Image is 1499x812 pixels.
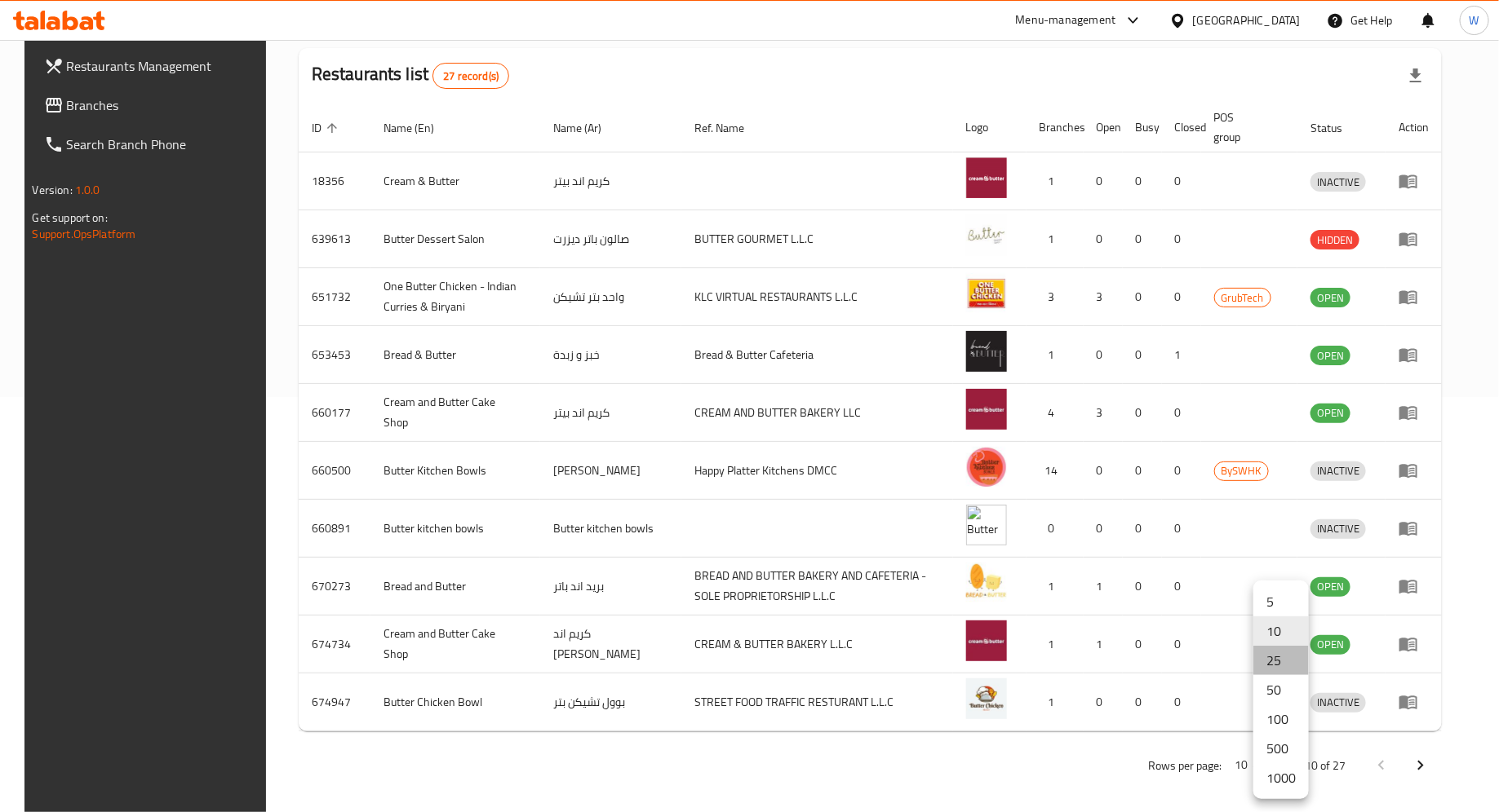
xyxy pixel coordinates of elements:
[1253,646,1309,675] li: 25
[1253,675,1309,704] li: 50
[1253,616,1309,646] li: 10
[1253,734,1309,763] li: 500
[1253,704,1309,734] li: 100
[1253,763,1309,792] li: 1000
[1253,587,1309,616] li: 5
